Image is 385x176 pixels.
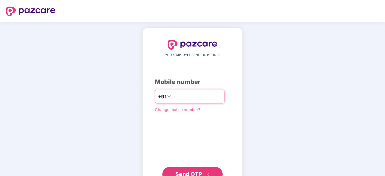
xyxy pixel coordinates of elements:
span: +91 [158,93,167,100]
img: logo [6,7,55,16]
span: down [167,95,171,98]
a: Change mobile number? [155,107,200,112]
div: Mobile number [155,77,230,87]
span: YOUR EMPLOYEE BENEFITS PARTNER [165,53,220,57]
img: logo [168,40,217,50]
